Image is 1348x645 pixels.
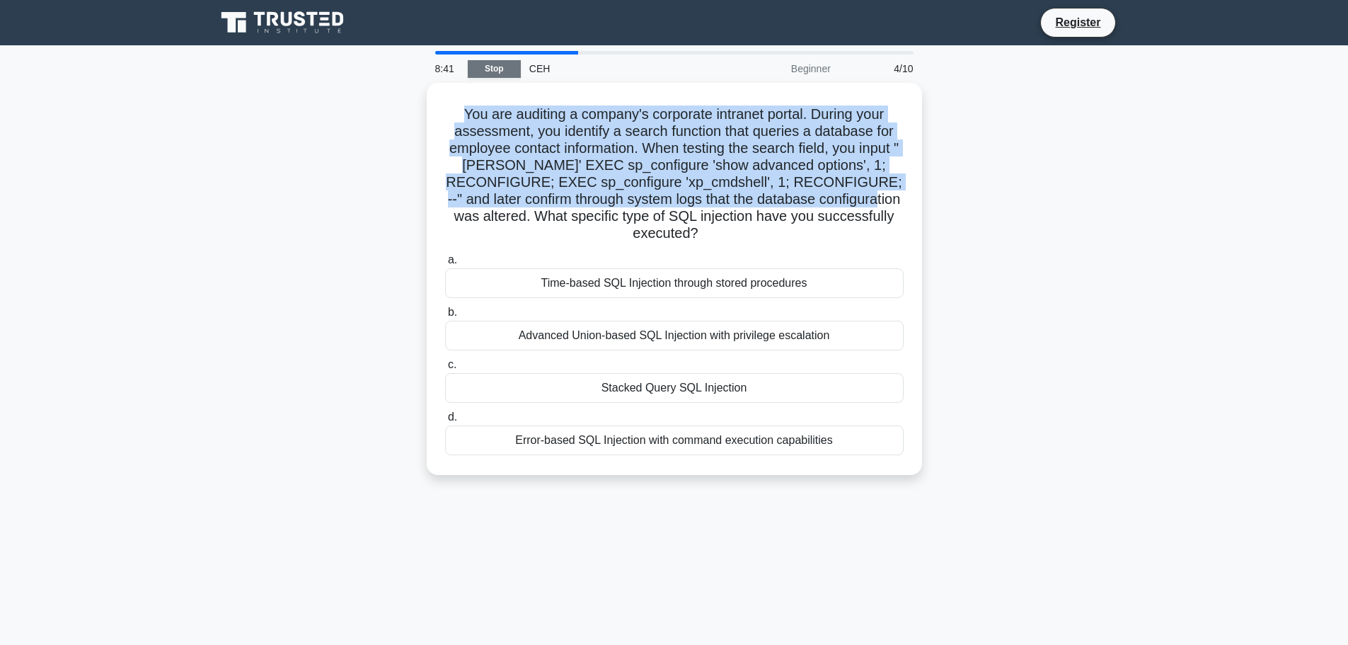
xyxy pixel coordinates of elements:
span: d. [448,411,457,423]
div: Error-based SQL Injection with command execution capabilities [445,426,904,455]
a: Stop [468,60,521,78]
div: Beginner [715,55,839,83]
div: Stacked Query SQL Injection [445,373,904,403]
span: b. [448,306,457,318]
span: a. [448,253,457,266]
div: 4/10 [839,55,922,83]
h5: You are auditing a company's corporate intranet portal. During your assessment, you identify a se... [444,105,905,243]
a: Register [1047,13,1109,31]
div: Time-based SQL Injection through stored procedures [445,268,904,298]
div: CEH [521,55,715,83]
div: Advanced Union-based SQL Injection with privilege escalation [445,321,904,350]
div: 8:41 [427,55,468,83]
span: c. [448,358,456,370]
